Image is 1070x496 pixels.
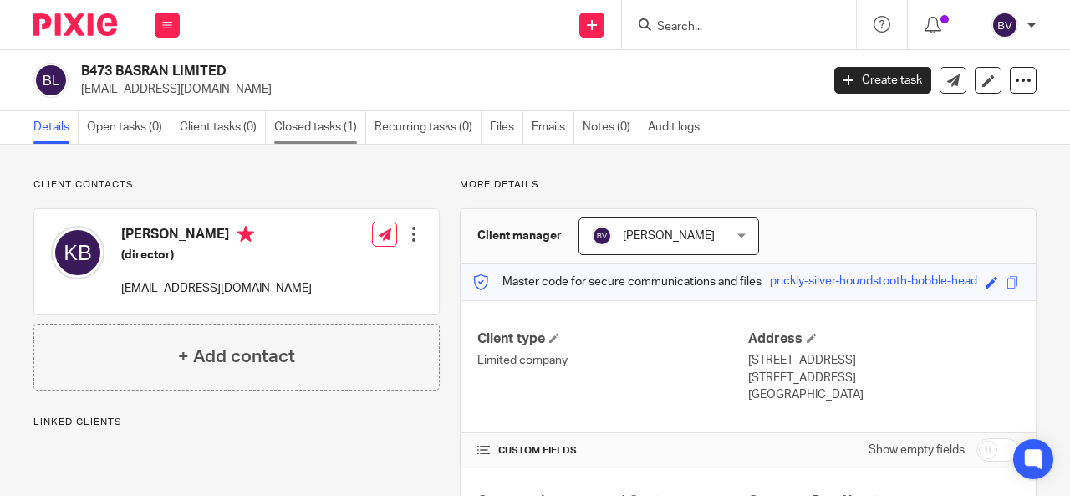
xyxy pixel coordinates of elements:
[178,344,295,370] h4: + Add contact
[33,13,117,36] img: Pixie
[477,352,748,369] p: Limited company
[834,67,931,94] a: Create task
[33,111,79,144] a: Details
[237,226,254,243] i: Primary
[121,280,312,297] p: [EMAIL_ADDRESS][DOMAIN_NAME]
[51,226,104,279] img: svg%3E
[87,111,171,144] a: Open tasks (0)
[121,226,312,247] h4: [PERSON_NAME]
[532,111,574,144] a: Emails
[748,370,1019,386] p: [STREET_ADDRESS]
[583,111,639,144] a: Notes (0)
[748,330,1019,348] h4: Address
[648,111,708,144] a: Audit logs
[490,111,523,144] a: Files
[748,386,1019,403] p: [GEOGRAPHIC_DATA]
[473,274,762,290] p: Master code for secure communications and files
[460,178,1037,192] p: More details
[477,444,748,458] h4: CUSTOM FIELDS
[33,63,69,98] img: svg%3E
[655,20,806,35] input: Search
[477,330,748,348] h4: Client type
[991,12,1018,38] img: svg%3E
[33,416,440,429] p: Linked clients
[121,247,312,263] h5: (director)
[33,178,440,192] p: Client contacts
[748,352,1019,369] p: [STREET_ADDRESS]
[770,273,977,292] div: prickly-silver-houndstooth-bobble-head
[623,230,715,242] span: [PERSON_NAME]
[592,226,612,246] img: svg%3E
[81,63,664,80] h2: B473 BASRAN LIMITED
[180,111,266,144] a: Client tasks (0)
[869,442,965,458] label: Show empty fields
[374,111,481,144] a: Recurring tasks (0)
[274,111,366,144] a: Closed tasks (1)
[81,81,809,98] p: [EMAIL_ADDRESS][DOMAIN_NAME]
[477,228,562,244] h3: Client manager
